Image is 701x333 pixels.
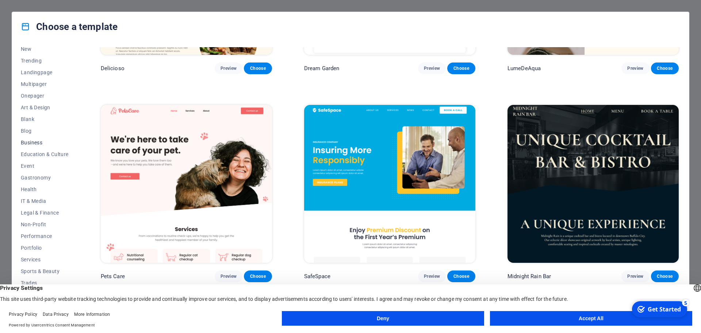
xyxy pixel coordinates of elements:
[657,273,673,279] span: Choose
[54,1,61,8] div: 5
[621,270,649,282] button: Preview
[418,270,446,282] button: Preview
[21,69,69,75] span: Landingpage
[21,128,69,134] span: Blog
[657,65,673,71] span: Choose
[21,148,69,160] button: Education & Culture
[221,65,237,71] span: Preview
[447,63,475,74] button: Choose
[21,43,69,55] button: New
[627,273,643,279] span: Preview
[651,63,679,74] button: Choose
[101,105,272,263] img: Pets Care
[21,58,69,64] span: Trending
[21,116,69,122] span: Blank
[21,21,118,33] h4: Choose a template
[21,233,69,239] span: Performance
[21,81,69,87] span: Multipager
[21,67,69,78] button: Landingpage
[21,137,69,148] button: Business
[21,186,69,192] span: Health
[21,78,69,90] button: Multipager
[21,90,69,102] button: Onepager
[215,63,242,74] button: Preview
[250,273,266,279] span: Choose
[507,65,541,72] p: LumeDeAqua
[304,65,340,72] p: Dream Garden
[4,3,59,19] div: Get Started 5 items remaining, 0% complete
[21,219,69,230] button: Non-Profit
[21,245,69,251] span: Portfolio
[21,254,69,265] button: Services
[21,242,69,254] button: Portfolio
[507,273,551,280] p: Midnight Rain Bar
[20,7,53,15] div: Get Started
[424,273,440,279] span: Preview
[21,210,69,216] span: Legal & Finance
[244,270,272,282] button: Choose
[651,270,679,282] button: Choose
[21,113,69,125] button: Blank
[21,277,69,289] button: Trades
[21,125,69,137] button: Blog
[21,163,69,169] span: Event
[453,273,469,279] span: Choose
[21,93,69,99] span: Onepager
[101,273,125,280] p: Pets Care
[101,65,125,72] p: Delicioso
[304,273,330,280] p: SafeSpace
[21,257,69,262] span: Services
[215,270,242,282] button: Preview
[221,273,237,279] span: Preview
[21,105,69,110] span: Art & Design
[507,105,679,263] img: Midnight Rain Bar
[21,172,69,183] button: Gastronomy
[21,198,69,204] span: IT & Media
[21,230,69,242] button: Performance
[453,65,469,71] span: Choose
[21,183,69,195] button: Health
[424,65,440,71] span: Preview
[21,55,69,67] button: Trending
[21,207,69,219] button: Legal & Finance
[304,105,475,263] img: SafeSpace
[621,63,649,74] button: Preview
[250,65,266,71] span: Choose
[21,280,69,286] span: Trades
[447,270,475,282] button: Choose
[418,63,446,74] button: Preview
[21,175,69,181] span: Gastronomy
[21,46,69,52] span: New
[21,268,69,274] span: Sports & Beauty
[21,222,69,227] span: Non-Profit
[21,195,69,207] button: IT & Media
[627,65,643,71] span: Preview
[244,63,272,74] button: Choose
[21,140,69,145] span: Business
[21,102,69,113] button: Art & Design
[21,151,69,157] span: Education & Culture
[21,160,69,172] button: Event
[21,265,69,277] button: Sports & Beauty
